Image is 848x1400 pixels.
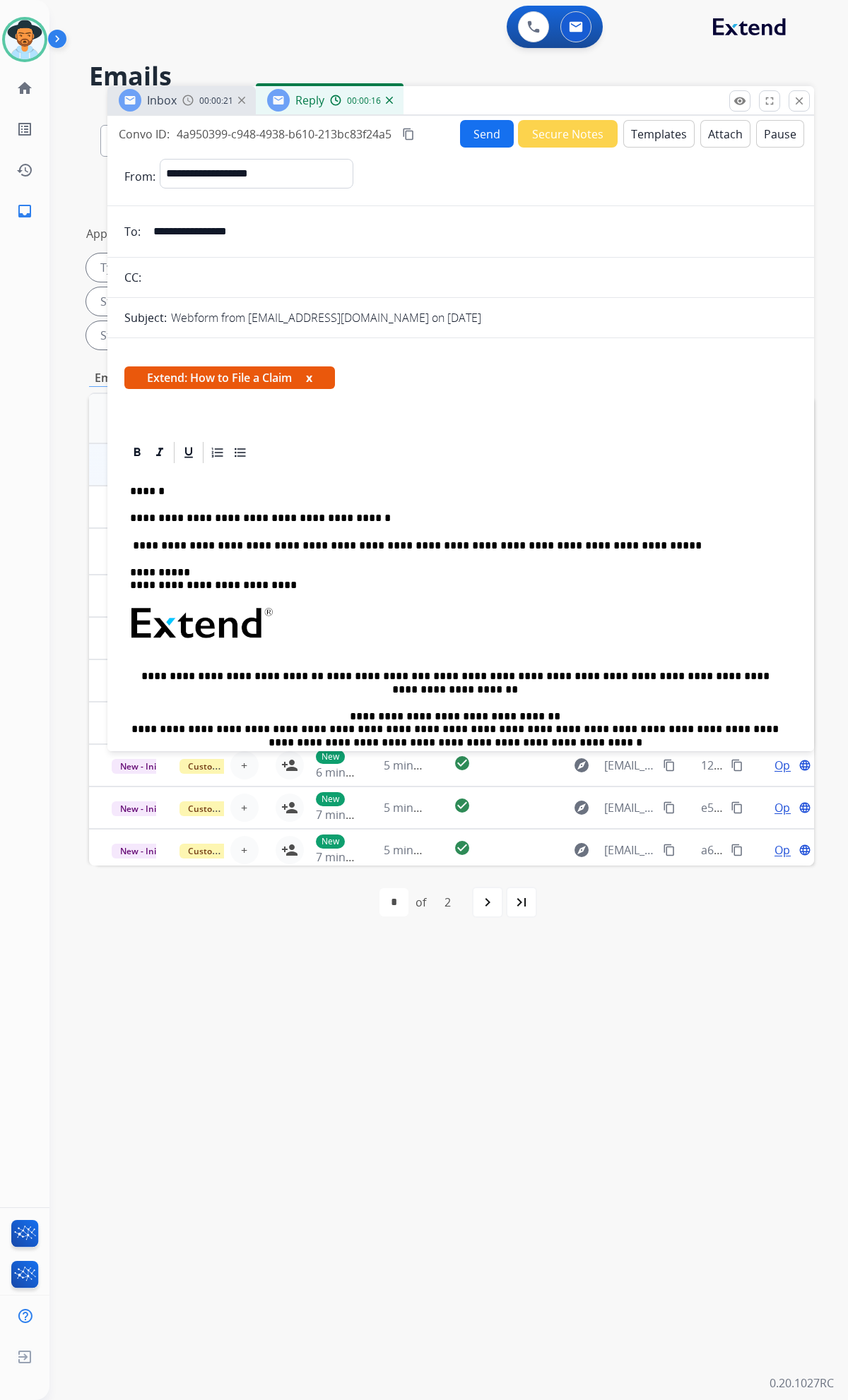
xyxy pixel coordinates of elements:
img: avatar [5,20,45,59]
mat-icon: person_add [281,799,298,816]
mat-icon: language [799,759,811,772]
button: x [306,369,312,386]
p: Subject: [124,309,167,326]
mat-icon: person_add [281,757,298,774]
button: Pause [756,120,804,148]
button: Send [460,120,514,148]
span: 5 minutes ago [384,800,459,815]
p: 0.20.1027RC [770,1375,834,1392]
p: Convo ID: [119,126,170,143]
span: 5 minutes ago [384,758,459,773]
button: + [230,836,259,864]
span: + [241,842,247,858]
mat-icon: explore [573,842,590,858]
mat-icon: home [16,80,33,97]
p: From: [124,168,155,185]
mat-icon: history [16,162,33,179]
mat-icon: close [793,95,806,107]
span: Customer Support [179,844,271,858]
div: Italic [149,442,170,463]
mat-icon: navigate_next [479,894,496,911]
div: Bold [126,442,148,463]
span: 00:00:21 [199,95,233,107]
span: 7 minutes ago [316,807,391,822]
span: 6 minutes ago [316,765,391,780]
span: [EMAIL_ADDRESS][DOMAIN_NAME] [604,757,654,774]
p: Emails (11) [89,369,158,387]
span: + [241,757,247,774]
mat-icon: language [799,801,811,814]
span: New - Initial [112,801,177,816]
span: + [241,799,247,816]
span: Customer Support [179,801,271,816]
p: New [316,792,345,806]
mat-icon: fullscreen [763,95,776,107]
button: Attach [700,120,750,148]
div: Underline [178,442,199,463]
mat-icon: content_copy [663,759,676,772]
p: Applied filters: [86,225,163,242]
mat-icon: content_copy [402,128,415,140]
span: Open [775,799,803,816]
mat-icon: check_circle [454,755,471,772]
div: Bullet List [230,442,251,463]
mat-icon: content_copy [731,759,743,772]
h2: Emails [89,62,814,90]
p: To: [124,223,141,240]
mat-icon: content_copy [731,844,743,856]
div: Status: New - Reply [86,287,235,316]
mat-icon: explore [573,757,590,774]
div: Ordered List [207,442,228,463]
button: Templates [623,120,695,148]
p: CC: [124,269,141,286]
div: of [416,894,426,911]
div: 2 [433,888,462,916]
span: 4a950399-c948-4938-b610-213bc83f24a5 [177,126,391,142]
span: [EMAIL_ADDRESS][DOMAIN_NAME] [604,842,654,858]
mat-icon: check_circle [454,839,471,856]
mat-icon: content_copy [731,801,743,814]
span: Customer Support [179,759,271,774]
mat-icon: last_page [513,894,530,911]
mat-icon: language [799,844,811,856]
span: Inbox [147,92,177,108]
span: Extend: How to File a Claim [124,366,335,389]
p: Webform from [EMAIL_ADDRESS][DOMAIN_NAME] on [DATE] [171,309,481,326]
span: [EMAIL_ADDRESS][DOMAIN_NAME] [604,799,654,816]
span: New - Initial [112,844,177,858]
mat-icon: inbox [16,203,33,220]
span: 5 minutes ago [384,842,459,858]
mat-icon: check_circle [454,797,471,814]
button: + [230,751,259,779]
p: New [316,834,345,849]
div: Type: Shipping Protection [86,253,271,282]
button: Secure Notes [518,120,618,148]
div: Status: On Hold - Pending Parts [86,321,302,349]
span: 7 minutes ago [316,849,391,865]
span: Open [775,757,803,774]
button: + [230,794,259,822]
span: Reply [295,92,324,108]
span: New - Initial [112,759,177,774]
span: 00:00:16 [347,95,381,107]
mat-icon: explore [573,799,590,816]
p: New [316,750,345,764]
mat-icon: content_copy [663,801,676,814]
span: Open [775,842,803,858]
mat-icon: remove_red_eye [734,95,746,107]
mat-icon: list_alt [16,121,33,138]
mat-icon: person_add [281,842,298,858]
mat-icon: content_copy [663,844,676,856]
